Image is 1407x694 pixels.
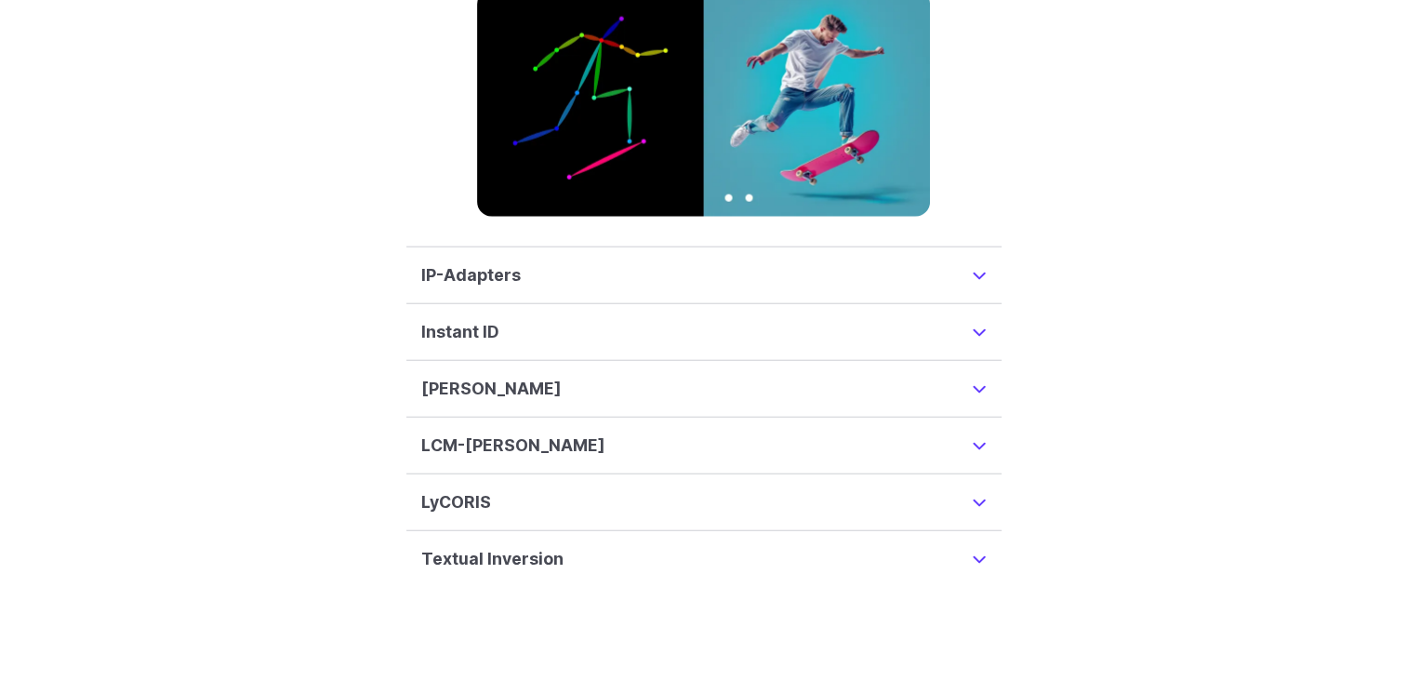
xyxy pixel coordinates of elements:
summary: LyCORIS [421,489,987,515]
h3: LCM-[PERSON_NAME] [421,433,605,459]
summary: LCM-[PERSON_NAME] [421,433,987,459]
h3: [PERSON_NAME] [421,376,562,402]
summary: [PERSON_NAME] [421,376,987,402]
summary: IP-Adapters [421,262,987,288]
summary: Textual Inversion [421,546,987,572]
h3: Instant ID [421,319,499,345]
summary: Instant ID [421,319,987,345]
h3: LyCORIS [421,489,491,515]
h3: IP-Adapters [421,262,521,288]
h3: Textual Inversion [421,546,564,572]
